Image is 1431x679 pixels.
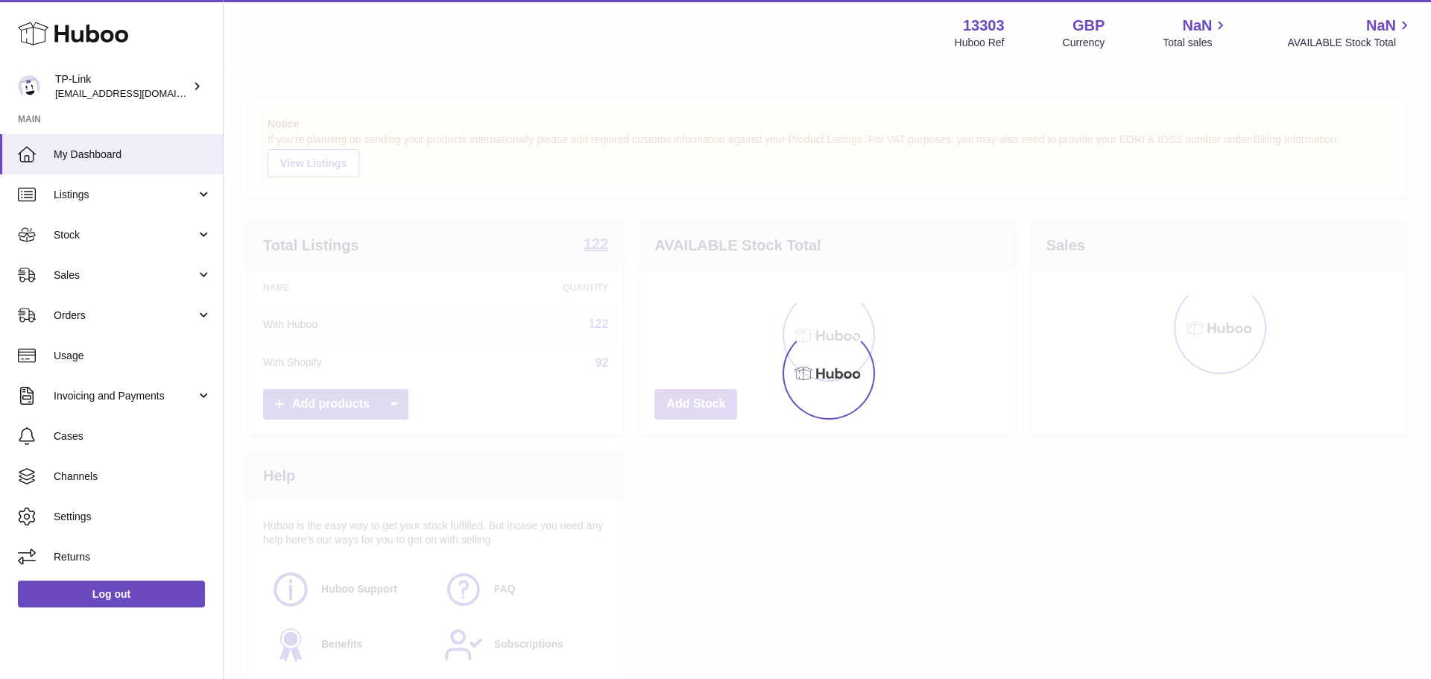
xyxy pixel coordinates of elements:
[1182,16,1212,36] span: NaN
[1287,36,1413,50] span: AVAILABLE Stock Total
[1163,16,1229,50] a: NaN Total sales
[55,87,219,99] span: [EMAIL_ADDRESS][DOMAIN_NAME]
[1366,16,1396,36] span: NaN
[955,36,1005,50] div: Huboo Ref
[54,389,196,403] span: Invoicing and Payments
[54,510,212,524] span: Settings
[54,470,212,484] span: Channels
[54,309,196,323] span: Orders
[54,148,212,162] span: My Dashboard
[1073,16,1105,36] strong: GBP
[1287,16,1413,50] a: NaN AVAILABLE Stock Total
[54,188,196,202] span: Listings
[55,72,189,101] div: TP-Link
[54,228,196,242] span: Stock
[1163,36,1229,50] span: Total sales
[18,581,205,607] a: Log out
[54,550,212,564] span: Returns
[1063,36,1105,50] div: Currency
[54,349,212,363] span: Usage
[54,268,196,282] span: Sales
[963,16,1005,36] strong: 13303
[54,429,212,443] span: Cases
[18,75,40,98] img: internalAdmin-13303@internal.huboo.com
